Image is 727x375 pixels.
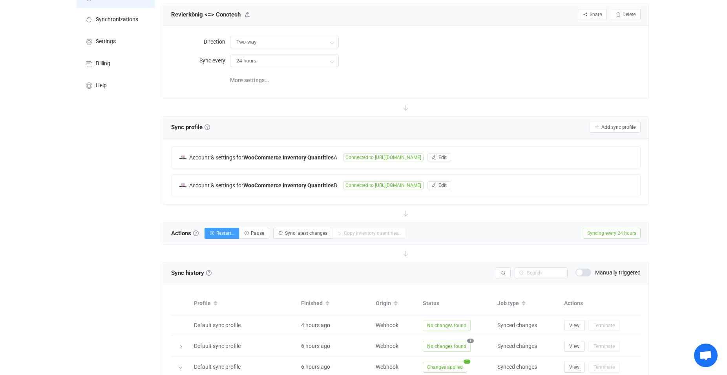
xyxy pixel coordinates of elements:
span: Manually triggered [595,270,641,275]
span: Share [590,12,602,17]
div: Webhook [372,362,419,371]
div: Job type [493,297,560,310]
span: More settings... [230,72,269,88]
button: Sync latest changes [273,228,332,239]
span: Revierkönig <=> Conotech [171,9,241,20]
span: 6 hours ago [301,364,330,370]
div: Finished [297,297,372,310]
span: B [189,182,337,188]
span: View [569,323,579,328]
span: 4 hours ago [301,322,330,328]
span: Terminate [594,323,615,328]
a: Settings [77,30,155,52]
span: 6 hours ago [301,343,330,349]
span: Connected to [URL][DOMAIN_NAME] [343,181,424,189]
button: View [564,341,585,352]
button: Pause [239,228,269,239]
span: Default sync profile [194,322,241,328]
label: Sync every [171,53,230,68]
button: Edit [427,181,451,189]
span: Changes applied [423,362,467,373]
button: Terminate [588,362,620,373]
button: View [564,320,585,331]
span: No changes found [423,320,471,331]
span: A [189,154,337,161]
span: Sync history [171,269,204,276]
img: woo-commerce.png [179,154,186,161]
img: woo-commerce.png [179,182,186,189]
button: Terminate [588,320,620,331]
span: Synced changes [497,322,537,328]
button: Edit [427,154,451,161]
button: Delete [611,9,641,20]
span: Syncing every 24 hours [583,228,641,239]
span: Restart… [216,230,234,236]
div: Webhook [372,342,419,351]
input: Model [230,36,339,48]
span: Synced changes [497,343,537,349]
span: Delete [623,12,636,17]
span: Synced changes [497,364,537,370]
span: Account & settings for [189,182,243,188]
a: View [564,343,585,349]
a: View [564,322,585,328]
span: View [569,364,579,370]
b: WooCommerce Inventory Quantities [243,154,334,161]
span: Account & settings for [189,154,243,161]
input: Model [230,55,339,67]
span: Settings [96,38,116,45]
button: Restart… [205,228,239,239]
a: Help [77,74,155,96]
button: View [564,362,585,373]
button: Terminate [588,341,620,352]
a: Open chat [694,344,718,367]
span: Edit [438,183,447,188]
button: Add sync profile [590,122,641,133]
label: Direction [171,34,230,49]
span: Synchronizations [96,16,138,23]
a: Synchronizations [77,8,155,30]
a: View [564,364,585,370]
span: Default sync profile [194,343,241,349]
span: Pause [251,230,264,236]
span: Sync latest changes [285,230,327,236]
span: 1 [467,338,474,343]
span: Sync profile [171,121,210,133]
div: Origin [372,297,419,310]
span: View [569,344,579,349]
span: Edit [438,155,447,160]
input: Search [515,267,568,278]
span: Connected to [URL][DOMAIN_NAME] [343,154,424,161]
span: Terminate [594,364,615,370]
span: Add sync profile [601,124,636,130]
a: Billing [77,52,155,74]
span: Billing [96,60,110,67]
div: Profile [190,297,297,310]
button: Copy inventory quantities… [332,228,406,239]
b: WooCommerce Inventory Quantities [243,182,334,188]
div: Webhook [372,321,419,330]
span: No changes found [423,341,471,352]
span: Actions [171,227,199,239]
div: Status [419,299,493,308]
button: Share [578,9,607,20]
span: Help [96,82,107,89]
span: Terminate [594,344,615,349]
div: Actions [560,299,641,308]
span: Copy inventory quantities… [344,230,401,236]
span: Default sync profile [194,364,241,370]
span: 1 [464,359,470,364]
